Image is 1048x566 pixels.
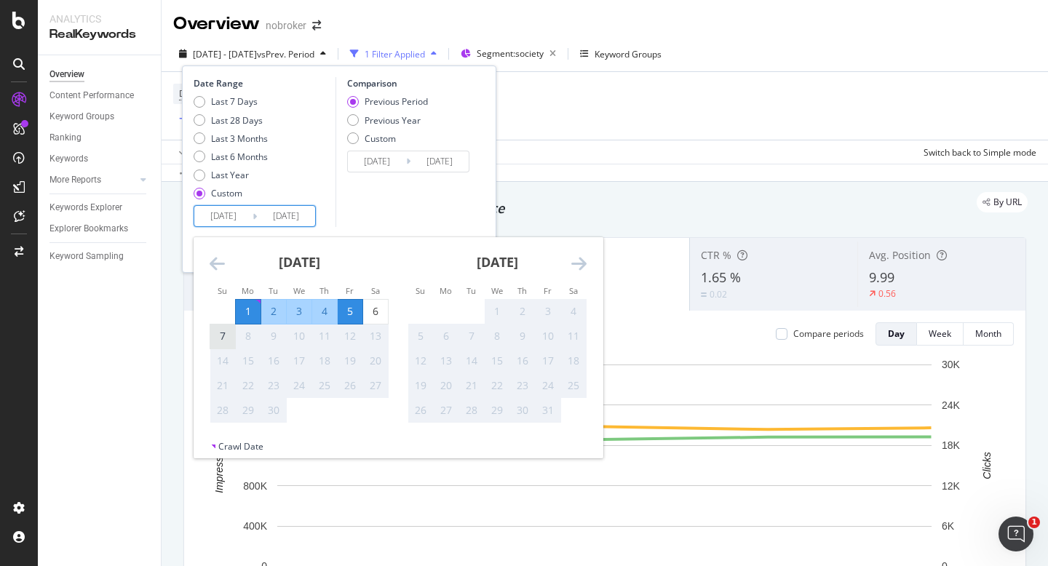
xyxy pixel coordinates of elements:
[569,285,578,296] small: Sa
[261,398,287,423] td: Not available. Tuesday, September 30, 2025
[194,95,268,108] div: Last 7 Days
[293,285,305,296] small: We
[269,285,278,296] small: Tu
[210,354,235,368] div: 14
[344,42,442,65] button: 1 Filter Applied
[701,248,731,262] span: CTR %
[561,329,586,343] div: 11
[49,200,151,215] a: Keywords Explorer
[347,95,428,108] div: Previous Period
[210,373,236,398] td: Not available. Sunday, September 21, 2025
[49,130,82,146] div: Ranking
[365,132,396,145] div: Custom
[510,373,536,398] td: Not available. Thursday, October 23, 2025
[261,348,287,373] td: Not available. Tuesday, September 16, 2025
[485,304,509,319] div: 1
[287,324,312,348] td: Not available. Wednesday, September 10, 2025
[1028,517,1040,528] span: 1
[49,151,88,167] div: Keywords
[561,378,586,393] div: 25
[517,285,527,296] small: Th
[459,329,484,343] div: 7
[408,403,433,418] div: 26
[210,255,225,273] div: Move backward to switch to the previous month.
[338,304,362,319] div: 5
[49,249,151,264] a: Keyword Sampling
[929,327,951,340] div: Week
[312,378,337,393] div: 25
[981,452,993,479] text: Clicks
[173,111,231,128] button: Add Filter
[338,373,363,398] td: Not available. Friday, September 26, 2025
[236,403,261,418] div: 29
[243,480,267,492] text: 800K
[347,132,428,145] div: Custom
[210,378,235,393] div: 21
[365,114,421,127] div: Previous Year
[408,348,434,373] td: Not available. Sunday, October 12, 2025
[434,378,458,393] div: 20
[211,114,263,127] div: Last 28 Days
[363,324,389,348] td: Not available. Saturday, September 13, 2025
[964,322,1014,346] button: Month
[536,373,561,398] td: Not available. Friday, October 24, 2025
[416,285,425,296] small: Su
[888,327,905,340] div: Day
[49,151,151,167] a: Keywords
[173,140,215,164] button: Apply
[236,324,261,348] td: Not available. Monday, September 8, 2025
[261,378,286,393] div: 23
[193,48,257,60] span: [DATE] - [DATE]
[459,373,485,398] td: Not available. Tuesday, October 21, 2025
[211,151,268,163] div: Last 6 Months
[338,378,362,393] div: 26
[410,151,469,172] input: End Date
[371,285,380,296] small: Sa
[49,109,151,124] a: Keyword Groups
[459,398,485,423] td: Not available. Tuesday, October 28, 2025
[536,304,560,319] div: 3
[536,354,560,368] div: 17
[338,329,362,343] div: 12
[211,187,242,199] div: Custom
[365,95,428,108] div: Previous Period
[459,378,484,393] div: 21
[210,348,236,373] td: Not available. Sunday, September 14, 2025
[793,327,864,340] div: Compare periods
[876,322,917,346] button: Day
[49,221,151,236] a: Explorer Bookmarks
[434,373,459,398] td: Not available. Monday, October 20, 2025
[261,403,286,418] div: 30
[485,348,510,373] td: Not available. Wednesday, October 15, 2025
[434,324,459,348] td: Not available. Monday, October 6, 2025
[49,249,124,264] div: Keyword Sampling
[49,109,114,124] div: Keyword Groups
[363,354,388,368] div: 20
[243,520,267,532] text: 400K
[194,169,268,181] div: Last Year
[173,42,332,65] button: [DATE] - [DATE]vsPrev. Period
[561,373,587,398] td: Not available. Saturday, October 25, 2025
[363,304,388,319] div: 6
[477,253,518,271] strong: [DATE]
[459,348,485,373] td: Not available. Tuesday, October 14, 2025
[236,398,261,423] td: Not available. Monday, September 29, 2025
[194,237,603,440] div: Calendar
[49,172,101,188] div: More Reports
[312,348,338,373] td: Not available. Thursday, September 18, 2025
[236,373,261,398] td: Not available. Monday, September 22, 2025
[408,354,433,368] div: 12
[287,299,312,324] td: Selected. Wednesday, September 3, 2025
[536,324,561,348] td: Not available. Friday, October 10, 2025
[49,130,151,146] a: Ranking
[338,324,363,348] td: Not available. Friday, September 12, 2025
[459,403,484,418] div: 28
[408,378,433,393] div: 19
[49,12,149,26] div: Analytics
[49,88,151,103] a: Content Performance
[459,324,485,348] td: Not available. Tuesday, October 7, 2025
[510,348,536,373] td: Not available. Thursday, October 16, 2025
[455,42,562,65] button: Segment:society
[194,114,268,127] div: Last 28 Days
[561,304,586,319] div: 4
